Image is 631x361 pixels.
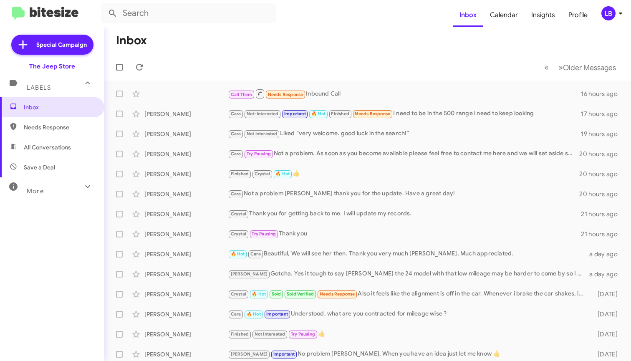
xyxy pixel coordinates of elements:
button: Next [553,59,621,76]
span: [PERSON_NAME] [231,271,268,277]
div: [PERSON_NAME] [144,350,228,358]
div: [PERSON_NAME] [144,330,228,338]
span: Try Pausing [247,151,271,157]
span: 🔥 Hot [247,311,261,317]
div: 👍 [228,329,587,339]
span: Finished [231,171,249,177]
span: 🔥 Hot [252,291,266,297]
div: I need to be in the 500 range i need to keep looking [228,109,581,119]
div: [PERSON_NAME] [144,210,228,218]
h1: Inbox [116,34,147,47]
input: Search [101,3,276,23]
span: Try Pausing [291,331,315,337]
span: More [27,187,44,195]
div: Inbound Call [228,88,581,99]
button: LB [594,6,622,20]
a: Special Campaign [11,35,93,55]
div: 21 hours ago [581,210,624,218]
div: 21 hours ago [581,230,624,238]
div: Understood, what are you contracted for mileage wise ? [228,309,587,319]
span: Cara [231,151,241,157]
span: Finished [331,111,349,116]
div: [PERSON_NAME] [144,170,228,178]
span: » [558,62,563,73]
button: Previous [539,59,554,76]
div: 19 hours ago [581,130,624,138]
div: Beautiful, We will see her then. Thank you very much [PERSON_NAME], Much appreciated. [228,249,587,259]
span: 🔥 Hot [275,171,290,177]
span: Save a Deal [24,163,55,172]
span: All Conversations [24,143,71,151]
a: Inbox [453,3,483,27]
div: The Jeep Store [29,62,75,71]
div: [PERSON_NAME] [144,150,228,158]
span: Crystal [255,171,270,177]
span: Important [266,311,288,317]
span: Call Them [231,92,252,97]
span: Cara [231,311,241,317]
div: [PERSON_NAME] [144,270,228,278]
div: Not a problem [PERSON_NAME] thank you for the update. Have a great day! [228,189,579,199]
span: Needs Response [24,123,95,131]
span: Cara [231,191,241,197]
span: Needs Response [268,92,303,97]
span: Crystal [231,211,246,217]
div: 👍 [228,169,579,179]
div: [PERSON_NAME] [144,130,228,138]
a: Profile [562,3,594,27]
div: Liked “very welcome. good luck in the search!” [228,129,581,139]
span: [PERSON_NAME] [231,351,268,357]
div: [DATE] [587,310,624,318]
div: 17 hours ago [581,110,624,118]
span: « [544,62,549,73]
span: Sold [272,291,281,297]
span: Crystal [231,291,246,297]
div: Thank you [228,229,581,239]
span: Important [273,351,295,357]
span: Crystal [231,231,246,237]
div: LB [601,6,616,20]
div: [PERSON_NAME] [144,190,228,198]
a: Insights [525,3,562,27]
span: Not Interested [247,131,278,136]
span: Special Campaign [36,40,87,49]
div: a day ago [587,250,624,258]
div: [DATE] [587,330,624,338]
div: [DATE] [587,350,624,358]
div: [PERSON_NAME] [144,230,228,238]
span: Important [284,111,306,116]
div: [PERSON_NAME] [144,110,228,118]
span: 🔥 Hot [311,111,326,116]
span: Older Messages [563,63,616,72]
div: [DATE] [587,290,624,298]
div: [PERSON_NAME] [144,290,228,298]
span: 🔥 Hot [231,251,245,257]
div: No problem [PERSON_NAME]. When you have an idea just let me know 👍 [228,349,587,359]
span: Cara [231,131,241,136]
span: Not-Interested [247,111,279,116]
div: a day ago [587,270,624,278]
div: 20 hours ago [579,190,624,198]
div: [PERSON_NAME] [144,310,228,318]
span: Needs Response [355,111,390,116]
span: Needs Response [320,291,355,297]
div: 16 hours ago [581,90,624,98]
span: Labels [27,84,51,91]
a: Calendar [483,3,525,27]
div: 20 hours ago [579,170,624,178]
div: 20 hours ago [579,150,624,158]
span: Not Interested [255,331,285,337]
span: Inbox [24,103,95,111]
div: Gotcha. Yes it tough to say [PERSON_NAME] the 24 model with that low mileage may be harder to com... [228,269,587,279]
span: Sold Verified [287,291,314,297]
span: Cara [231,111,241,116]
nav: Page navigation example [540,59,621,76]
div: Thank you for getting back to me. I will update my records. [228,209,581,219]
span: Try Pausing [252,231,276,237]
div: [PERSON_NAME] [144,250,228,258]
span: Cara [250,251,261,257]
